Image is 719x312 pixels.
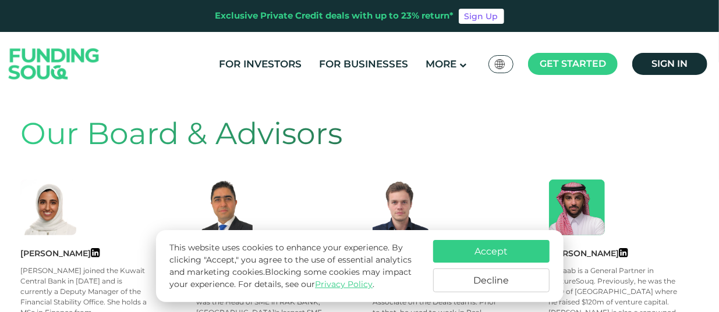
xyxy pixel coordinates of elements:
p: This website uses cookies to enhance your experience. By clicking "Accept," you agree to the use ... [169,242,421,291]
img: Member Image [549,180,605,235]
a: Sign in [632,53,707,75]
a: For Businesses [317,55,412,74]
button: Accept [433,240,550,263]
div: Exclusive Private Credit deals with up to 23% return* [215,9,454,23]
span: Our Board & Advisors [20,115,342,152]
span: Get started [540,58,606,69]
button: Decline [433,268,550,292]
img: SA Flag [495,59,505,69]
a: Privacy Policy [315,279,373,289]
span: More [426,58,457,70]
span: Sign in [652,58,688,69]
span: For details, see our . [238,279,374,289]
a: For Investors [217,55,305,74]
span: Blocking some cookies may impact your experience. [169,267,412,289]
img: Member Image [20,180,76,235]
a: Sign Up [459,9,504,24]
img: Member Image [197,180,253,235]
img: Member Image [373,180,428,235]
div: [PERSON_NAME] [20,247,197,260]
